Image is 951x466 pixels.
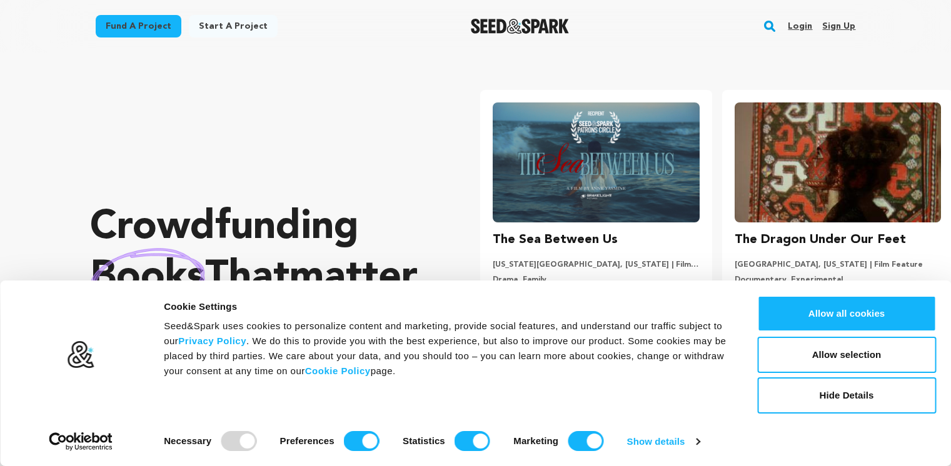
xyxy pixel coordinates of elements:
[627,432,700,451] a: Show details
[735,102,941,222] img: The Dragon Under Our Feet image
[90,203,430,303] p: Crowdfunding that .
[67,340,95,369] img: logo
[513,435,558,446] strong: Marketing
[493,230,618,250] h3: The Sea Between Us
[493,102,699,222] img: The Sea Between Us image
[178,335,246,346] a: Privacy Policy
[403,435,445,446] strong: Statistics
[471,19,569,34] a: Seed&Spark Homepage
[757,337,936,373] button: Allow selection
[164,319,729,379] div: Seed&Spark uses cookies to personalize content and marketing, provide social features, and unders...
[471,19,569,34] img: Seed&Spark Logo Dark Mode
[26,432,136,451] a: Usercentrics Cookiebot - opens in a new window
[289,258,414,298] span: matter
[493,260,699,270] p: [US_STATE][GEOGRAPHIC_DATA], [US_STATE] | Film Short
[96,15,181,37] a: Fund a project
[735,260,941,270] p: [GEOGRAPHIC_DATA], [US_STATE] | Film Feature
[163,426,164,427] legend: Consent Selection
[189,15,278,37] a: Start a project
[757,295,936,332] button: Allow all cookies
[164,435,211,446] strong: Necessary
[280,435,335,446] strong: Preferences
[90,248,205,307] img: hand sketched image
[757,377,936,414] button: Hide Details
[735,275,941,285] p: Documentary, Experimental
[305,365,371,376] a: Cookie Policy
[493,275,699,285] p: Drama, Family
[164,299,729,314] div: Cookie Settings
[822,16,855,36] a: Sign up
[788,16,812,36] a: Login
[735,230,906,250] h3: The Dragon Under Our Feet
